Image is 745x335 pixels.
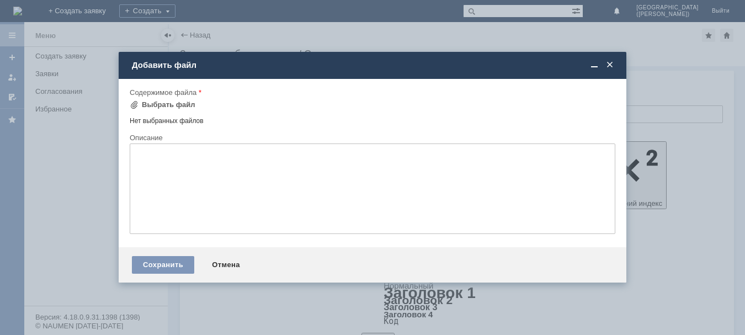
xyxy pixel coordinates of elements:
[604,60,615,70] span: Закрыть
[589,60,600,70] span: Свернуть (Ctrl + M)
[130,134,613,141] div: Описание
[142,100,195,109] div: Выбрать файл
[130,113,615,125] div: Нет выбранных файлов
[132,60,615,70] div: Добавить файл
[130,89,613,96] div: Содержимое файла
